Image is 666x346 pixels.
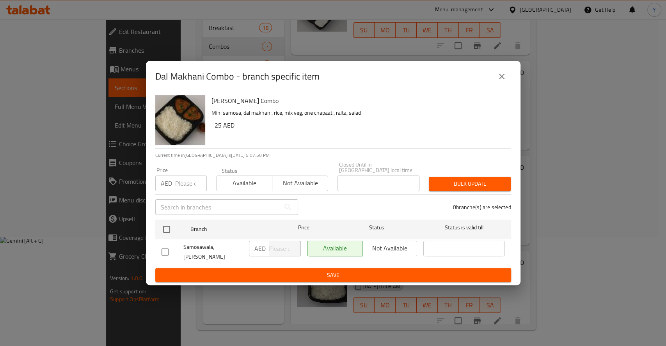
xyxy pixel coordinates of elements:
button: close [492,67,511,86]
button: Available [216,176,272,191]
span: Status [336,223,417,232]
h6: 25 AED [215,120,505,131]
span: Not available [275,177,325,189]
span: Price [278,223,330,232]
span: Status is valid till [423,223,504,232]
p: AED [161,179,172,188]
span: Branch [190,224,272,234]
p: Current time in [GEOGRAPHIC_DATA] is [DATE] 5:07:50 PM [155,152,511,159]
h2: Dal Makhani Combo - branch specific item [155,70,320,83]
h6: [PERSON_NAME] Combo [211,95,505,106]
span: Bulk update [435,179,504,189]
p: 0 branche(s) are selected [453,203,511,211]
span: Available [220,177,269,189]
span: Samosawala, [PERSON_NAME] [183,242,243,262]
span: Save [162,270,505,280]
input: Please enter price [269,241,301,256]
img: Dal Makhani Combo [155,95,205,145]
p: AED [254,244,266,253]
input: Please enter price [175,176,207,191]
button: Not available [272,176,328,191]
button: Bulk update [429,177,511,191]
p: Mini samosa, dal makhani, rice, mix veg, one chapaati, raita, salad [211,108,505,118]
button: Save [155,268,511,282]
input: Search in branches [155,199,280,215]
